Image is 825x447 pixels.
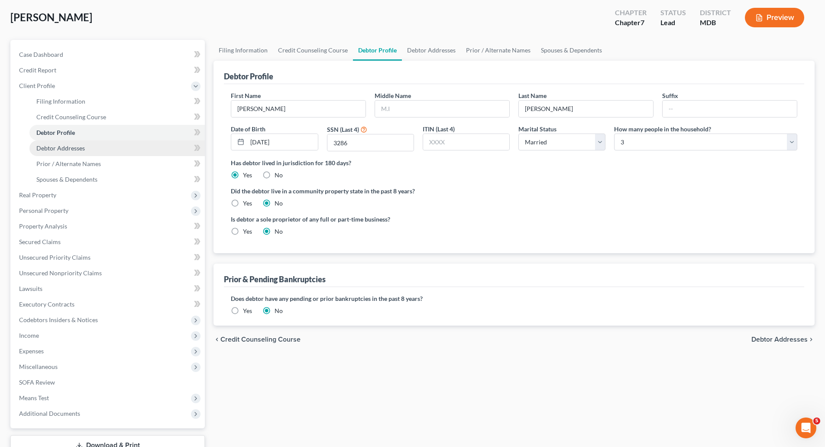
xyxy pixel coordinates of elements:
input: MM/DD/YYYY [247,134,317,150]
label: Yes [243,307,252,315]
span: Client Profile [19,82,55,89]
input: -- [231,101,366,117]
span: Personal Property [19,207,68,214]
label: Did the debtor live in a community property state in the past 8 years? [231,186,797,196]
span: SOFA Review [19,378,55,386]
a: Credit Counseling Course [273,40,353,61]
a: Spouses & Dependents [536,40,607,61]
input: M.I [375,101,509,117]
a: Prior / Alternate Names [29,156,205,172]
div: Chapter [615,18,647,28]
label: Does debtor have any pending or prior bankruptcies in the past 8 years? [231,294,797,303]
iframe: Intercom live chat [796,418,816,438]
label: No [275,227,283,236]
span: Secured Claims [19,238,61,245]
input: -- [519,101,653,117]
span: 7 [641,18,644,26]
a: Filing Information [214,40,273,61]
div: Prior & Pending Bankruptcies [224,274,326,284]
a: Property Analysis [12,219,205,234]
label: Yes [243,227,252,236]
label: Yes [243,199,252,208]
span: Expenses [19,347,44,355]
span: Case Dashboard [19,51,63,58]
a: Credit Report [12,62,205,78]
label: Is debtor a sole proprietor of any full or part-time business? [231,215,510,224]
div: District [700,8,731,18]
span: Executory Contracts [19,300,74,308]
a: Debtor Addresses [29,140,205,156]
input: XXXX [327,134,414,151]
i: chevron_right [808,336,815,343]
span: Debtor Profile [36,129,75,136]
span: Lawsuits [19,285,42,292]
span: Miscellaneous [19,363,58,370]
span: Credit Counseling Course [36,113,106,121]
span: 5 [813,418,820,424]
label: SSN (Last 4) [327,125,359,134]
label: How many people in the household? [614,124,711,134]
span: Real Property [19,191,56,199]
div: Status [660,8,686,18]
div: Debtor Profile [224,71,273,82]
span: Credit Counseling Course [220,336,301,343]
span: Income [19,332,39,339]
label: Yes [243,171,252,179]
a: Prior / Alternate Names [461,40,536,61]
span: Additional Documents [19,410,80,417]
i: chevron_left [214,336,220,343]
label: No [275,171,283,179]
a: Debtor Profile [29,125,205,140]
a: Secured Claims [12,234,205,250]
span: Unsecured Nonpriority Claims [19,269,102,277]
label: No [275,307,283,315]
label: Middle Name [375,91,411,100]
span: Debtor Addresses [36,144,85,152]
label: Date of Birth [231,124,265,134]
label: Has debtor lived in jurisdiction for 180 days? [231,158,797,167]
a: Executory Contracts [12,297,205,312]
a: Unsecured Nonpriority Claims [12,265,205,281]
a: Spouses & Dependents [29,172,205,187]
label: First Name [231,91,261,100]
button: chevron_left Credit Counseling Course [214,336,301,343]
div: Chapter [615,8,647,18]
span: Prior / Alternate Names [36,160,101,167]
input: -- [663,101,797,117]
a: SOFA Review [12,375,205,390]
label: Last Name [518,91,547,100]
a: Lawsuits [12,281,205,297]
span: Codebtors Insiders & Notices [19,316,98,323]
a: Debtor Profile [353,40,402,61]
a: Case Dashboard [12,47,205,62]
label: No [275,199,283,208]
div: Lead [660,18,686,28]
button: Debtor Addresses chevron_right [751,336,815,343]
span: Means Test [19,394,49,401]
span: Credit Report [19,66,56,74]
label: Marital Status [518,124,556,134]
a: Credit Counseling Course [29,109,205,125]
a: Unsecured Priority Claims [12,250,205,265]
label: ITIN (Last 4) [423,124,455,134]
label: Suffix [662,91,678,100]
div: MDB [700,18,731,28]
a: Debtor Addresses [402,40,461,61]
button: Preview [745,8,804,27]
span: [PERSON_NAME] [10,11,92,23]
input: XXXX [423,134,509,150]
span: Unsecured Priority Claims [19,254,91,261]
span: Debtor Addresses [751,336,808,343]
a: Filing Information [29,94,205,109]
span: Property Analysis [19,222,67,230]
span: Spouses & Dependents [36,176,97,183]
span: Filing Information [36,98,85,105]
